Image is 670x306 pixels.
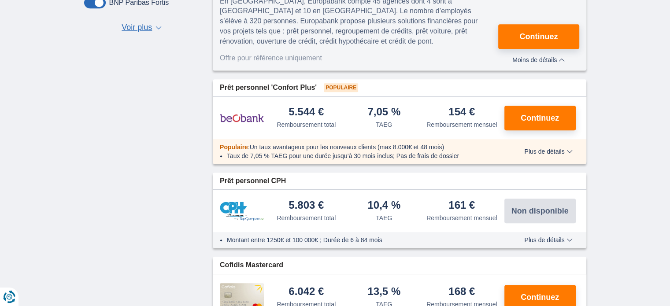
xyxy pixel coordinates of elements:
[376,214,392,222] div: TAEG
[367,200,400,212] div: 10,4 %
[220,107,264,129] img: pret personnel Beobank
[220,202,264,221] img: pret personnel CPH Banque
[119,22,164,34] button: Voir plus ▼
[504,199,576,223] button: Non disponible
[367,107,400,118] div: 7,05 %
[122,22,152,33] span: Voir plus
[498,53,579,63] button: Moins de détails
[289,107,324,118] div: 5.544 €
[426,214,497,222] div: Remboursement mensuel
[367,286,400,298] div: 13,5 %
[220,144,248,151] span: Populaire
[518,148,579,155] button: Plus de détails
[155,26,162,29] span: ▼
[376,120,392,129] div: TAEG
[289,286,324,298] div: 6.042 €
[324,83,358,92] span: Populaire
[512,57,565,63] span: Moins de détails
[511,207,569,215] span: Non disponible
[220,176,286,186] span: Prêt personnel CPH
[498,24,579,49] button: Continuez
[518,236,579,243] button: Plus de détails
[448,200,475,212] div: 161 €
[213,143,506,151] div: :
[524,237,572,243] span: Plus de détails
[519,33,558,41] span: Continuez
[250,144,444,151] span: Un taux avantageux pour les nouveaux clients (max 8.000€ et 48 mois)
[448,286,475,298] div: 168 €
[220,83,317,93] span: Prêt personnel 'Confort Plus'
[504,106,576,130] button: Continuez
[521,114,559,122] span: Continuez
[227,236,499,244] li: Montant entre 1250€ et 100 000€ ; Durée de 6 à 84 mois
[521,293,559,301] span: Continuez
[524,148,572,155] span: Plus de détails
[289,200,324,212] div: 5.803 €
[220,53,498,63] div: Offre pour référence uniquement
[448,107,475,118] div: 154 €
[277,214,336,222] div: Remboursement total
[426,120,497,129] div: Remboursement mensuel
[227,151,499,160] li: Taux de 7,05 % TAEG pour une durée jusqu’à 30 mois inclus; Pas de frais de dossier
[220,260,283,270] span: Cofidis Mastercard
[277,120,336,129] div: Remboursement total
